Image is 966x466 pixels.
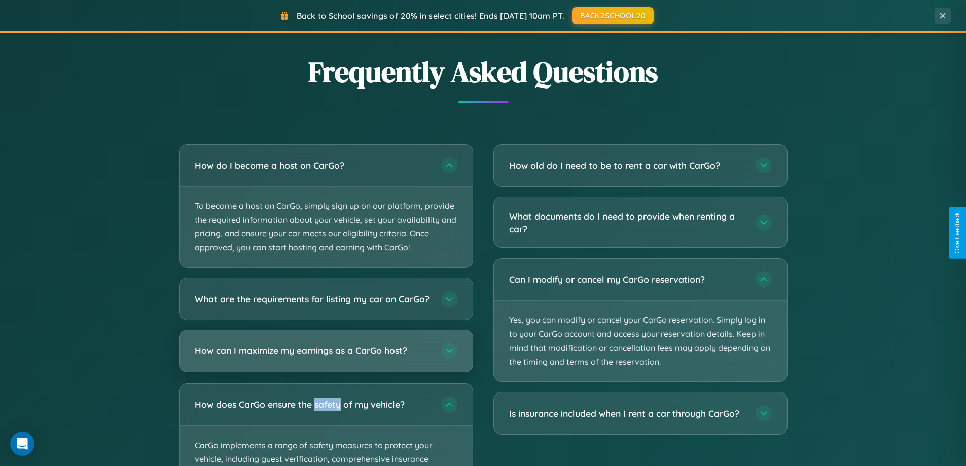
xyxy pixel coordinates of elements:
[509,159,745,172] h3: How old do I need to be to rent a car with CarGo?
[195,398,431,411] h3: How does CarGo ensure the safety of my vehicle?
[954,212,961,254] div: Give Feedback
[509,273,745,286] h3: Can I modify or cancel my CarGo reservation?
[10,432,34,456] div: Open Intercom Messenger
[494,301,787,381] p: Yes, you can modify or cancel your CarGo reservation. Simply log in to your CarGo account and acc...
[509,210,745,235] h3: What documents do I need to provide when renting a car?
[297,11,564,21] span: Back to School savings of 20% in select cities! Ends [DATE] 10am PT.
[509,407,745,420] h3: Is insurance included when I rent a car through CarGo?
[195,159,431,172] h3: How do I become a host on CarGo?
[195,293,431,305] h3: What are the requirements for listing my car on CarGo?
[195,344,431,357] h3: How can I maximize my earnings as a CarGo host?
[572,7,654,24] button: BACK2SCHOOL20
[179,52,788,91] h2: Frequently Asked Questions
[180,187,473,267] p: To become a host on CarGo, simply sign up on our platform, provide the required information about...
